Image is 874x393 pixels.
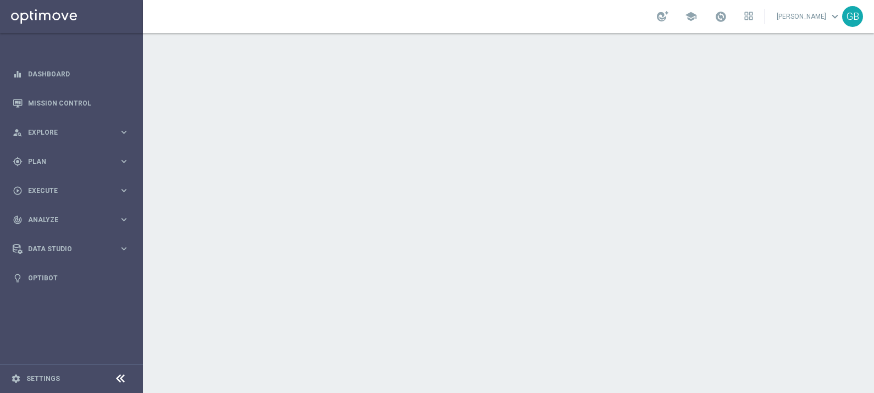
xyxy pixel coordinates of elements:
button: gps_fixed Plan keyboard_arrow_right [12,157,130,166]
i: gps_fixed [13,157,23,167]
span: Plan [28,158,119,165]
i: play_circle_outline [13,186,23,196]
button: equalizer Dashboard [12,70,130,79]
div: Plan [13,157,119,167]
div: Mission Control [13,88,129,118]
i: keyboard_arrow_right [119,156,129,167]
i: track_changes [13,215,23,225]
button: Data Studio keyboard_arrow_right [12,245,130,253]
a: Settings [26,375,60,382]
i: equalizer [13,69,23,79]
i: keyboard_arrow_right [119,243,129,254]
i: keyboard_arrow_right [119,127,129,137]
span: Explore [28,129,119,136]
i: person_search [13,128,23,137]
span: school [685,10,697,23]
div: Optibot [13,263,129,292]
span: Analyze [28,217,119,223]
button: lightbulb Optibot [12,274,130,283]
button: Mission Control [12,99,130,108]
div: Dashboard [13,59,129,88]
i: settings [11,374,21,384]
a: Mission Control [28,88,129,118]
i: keyboard_arrow_right [119,214,129,225]
span: Data Studio [28,246,119,252]
div: Execute [13,186,119,196]
button: person_search Explore keyboard_arrow_right [12,128,130,137]
i: lightbulb [13,273,23,283]
i: keyboard_arrow_right [119,185,129,196]
a: [PERSON_NAME]keyboard_arrow_down [776,8,842,25]
span: keyboard_arrow_down [829,10,841,23]
div: GB [842,6,863,27]
div: Data Studio [13,244,119,254]
button: play_circle_outline Execute keyboard_arrow_right [12,186,130,195]
a: Dashboard [28,59,129,88]
a: Optibot [28,263,129,292]
button: track_changes Analyze keyboard_arrow_right [12,215,130,224]
div: Explore [13,128,119,137]
div: Analyze [13,215,119,225]
span: Execute [28,187,119,194]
